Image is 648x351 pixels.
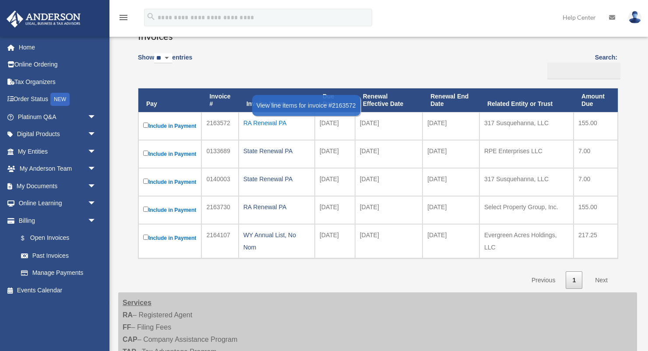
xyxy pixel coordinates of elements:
[6,160,109,178] a: My Anderson Teamarrow_drop_down
[479,168,574,196] td: 317 Susquehanna, LLC
[479,224,574,258] td: Evergreen Acres Holdings, LLC
[143,207,148,212] input: Include in Payment
[423,196,479,224] td: [DATE]
[138,52,192,72] label: Show entries
[143,121,197,131] label: Include in Payment
[6,126,109,143] a: Digital Productsarrow_drop_down
[574,168,618,196] td: 7.00
[12,229,101,247] a: $Open Invoices
[588,271,614,289] a: Next
[50,93,70,106] div: NEW
[123,323,131,331] strong: FF
[355,112,423,140] td: [DATE]
[143,177,197,187] label: Include in Payment
[574,88,618,112] th: Amount Due: activate to sort column ascending
[143,151,148,156] input: Include in Payment
[12,247,105,264] a: Past Invoices
[243,201,310,213] div: RA Renewal PA
[143,149,197,159] label: Include in Payment
[201,112,238,140] td: 2163572
[6,281,109,299] a: Events Calendar
[574,196,618,224] td: 155.00
[243,117,310,129] div: RA Renewal PA
[566,271,582,289] a: 1
[143,179,148,184] input: Include in Payment
[146,12,156,21] i: search
[154,53,172,63] select: Showentries
[6,39,109,56] a: Home
[6,177,109,195] a: My Documentsarrow_drop_down
[88,177,105,195] span: arrow_drop_down
[143,233,197,243] label: Include in Payment
[6,212,105,229] a: Billingarrow_drop_down
[138,88,201,112] th: Pay: activate to sort column descending
[479,196,574,224] td: Select Property Group, Inc.
[118,15,129,23] a: menu
[118,12,129,23] i: menu
[4,11,83,28] img: Anderson Advisors Platinum Portal
[574,112,618,140] td: 155.00
[243,145,310,157] div: State Renewal PA
[315,88,355,112] th: Due Date: activate to sort column ascending
[239,88,315,112] th: Invoice Name: activate to sort column ascending
[201,168,238,196] td: 0140003
[123,299,151,306] strong: Services
[6,143,109,160] a: My Entitiesarrow_drop_down
[243,229,310,253] div: WY Annual List, No Nom
[201,196,238,224] td: 2163730
[143,123,148,128] input: Include in Payment
[201,140,238,168] td: 0133689
[6,56,109,74] a: Online Ordering
[423,140,479,168] td: [DATE]
[88,108,105,126] span: arrow_drop_down
[201,224,238,258] td: 2164107
[143,235,148,240] input: Include in Payment
[574,140,618,168] td: 7.00
[315,224,355,258] td: [DATE]
[6,108,109,126] a: Platinum Q&Aarrow_drop_down
[355,168,423,196] td: [DATE]
[315,112,355,140] td: [DATE]
[315,196,355,224] td: [DATE]
[423,112,479,140] td: [DATE]
[88,143,105,161] span: arrow_drop_down
[88,126,105,144] span: arrow_drop_down
[6,91,109,109] a: Order StatusNEW
[479,88,574,112] th: Related Entity or Trust: activate to sort column ascending
[143,205,197,215] label: Include in Payment
[123,336,137,343] strong: CAP
[355,140,423,168] td: [DATE]
[315,168,355,196] td: [DATE]
[423,168,479,196] td: [DATE]
[315,140,355,168] td: [DATE]
[423,224,479,258] td: [DATE]
[12,264,105,282] a: Manage Payments
[355,224,423,258] td: [DATE]
[547,63,620,79] input: Search:
[243,173,310,185] div: State Renewal PA
[574,224,618,258] td: 217.25
[123,311,133,319] strong: RA
[544,52,617,79] label: Search:
[88,160,105,178] span: arrow_drop_down
[6,195,109,212] a: Online Learningarrow_drop_down
[355,196,423,224] td: [DATE]
[628,11,641,24] img: User Pic
[88,212,105,230] span: arrow_drop_down
[355,88,423,112] th: Renewal Effective Date: activate to sort column ascending
[423,88,479,112] th: Renewal End Date: activate to sort column ascending
[26,233,30,244] span: $
[479,112,574,140] td: 317 Susquehanna, LLC
[88,195,105,213] span: arrow_drop_down
[6,73,109,91] a: Tax Organizers
[525,271,562,289] a: Previous
[201,88,238,112] th: Invoice #: activate to sort column ascending
[479,140,574,168] td: RPE Enterprises LLC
